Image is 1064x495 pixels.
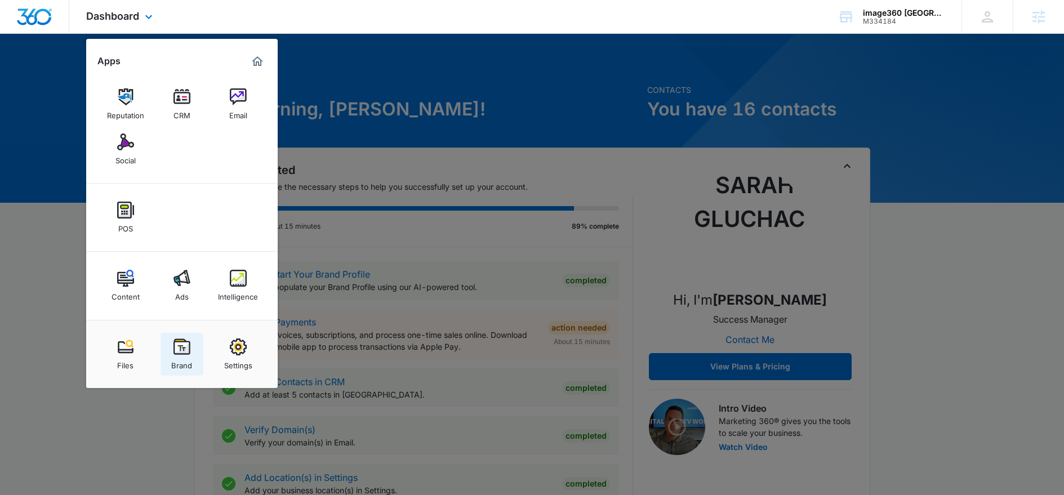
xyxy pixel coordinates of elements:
[104,83,147,126] a: Reputation
[173,105,190,120] div: CRM
[115,150,136,165] div: Social
[175,287,189,301] div: Ads
[217,333,260,376] a: Settings
[107,105,144,120] div: Reputation
[217,264,260,307] a: Intelligence
[161,83,203,126] a: CRM
[248,52,266,70] a: Marketing 360® Dashboard
[104,264,147,307] a: Content
[218,287,258,301] div: Intelligence
[104,196,147,239] a: POS
[104,128,147,171] a: Social
[112,287,140,301] div: Content
[217,83,260,126] a: Email
[224,355,252,370] div: Settings
[97,56,121,66] h2: Apps
[117,355,133,370] div: Files
[86,10,139,22] span: Dashboard
[229,105,247,120] div: Email
[863,8,945,17] div: account name
[161,333,203,376] a: Brand
[863,17,945,25] div: account id
[171,355,192,370] div: Brand
[104,333,147,376] a: Files
[161,264,203,307] a: Ads
[118,218,133,233] div: POS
